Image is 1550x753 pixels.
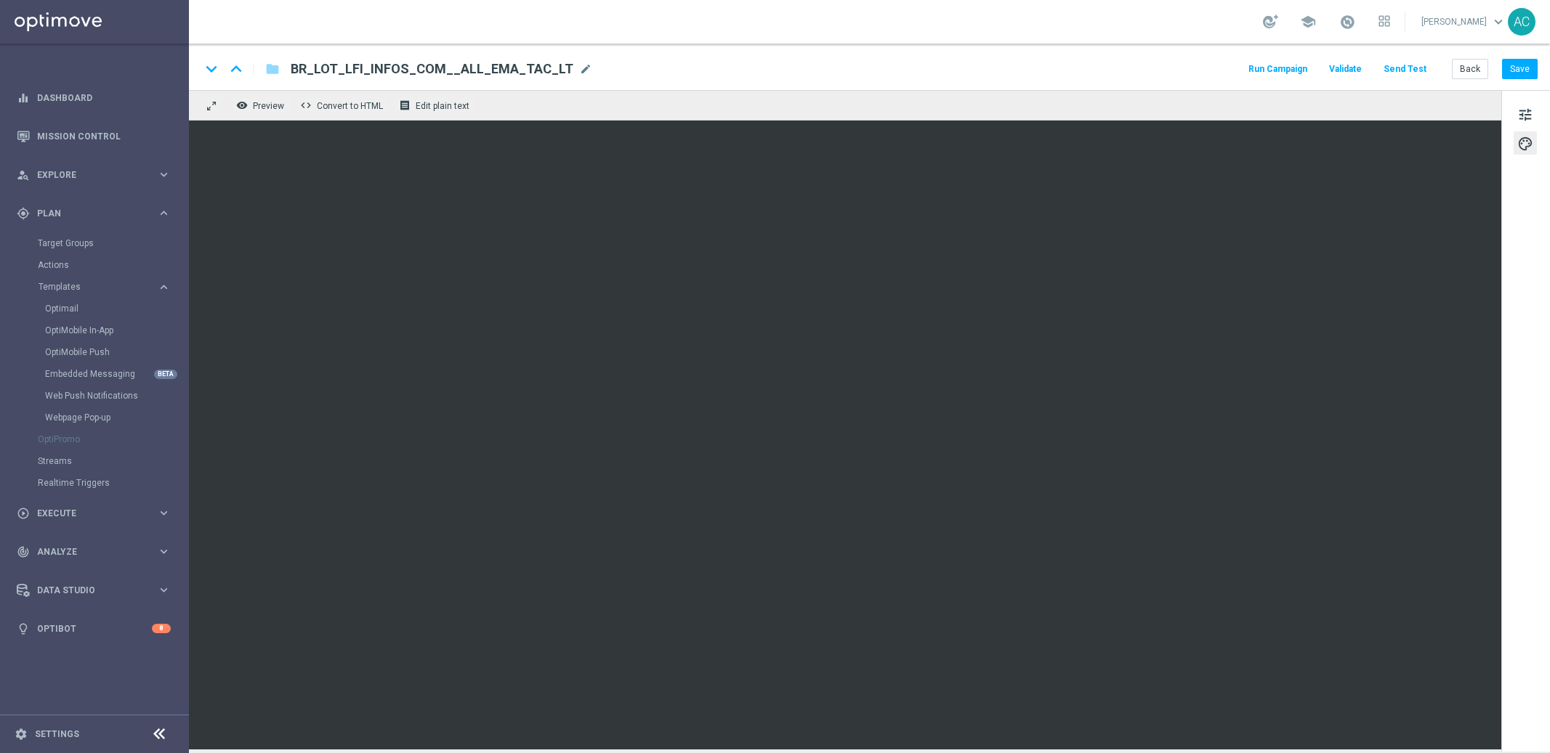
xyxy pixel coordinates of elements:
a: Embedded Messaging [45,368,151,380]
span: palette [1517,134,1533,153]
div: person_search Explore keyboard_arrow_right [16,169,171,181]
i: equalizer [17,91,30,105]
button: Validate [1327,60,1364,79]
button: Run Campaign [1246,60,1309,79]
i: keyboard_arrow_down [201,58,222,80]
div: Explore [17,168,157,182]
a: Web Push Notifications [45,390,151,402]
div: Templates [38,276,187,428]
a: Actions [38,259,151,271]
span: code [300,99,312,111]
span: Templates [39,282,142,291]
div: Optibot [17,609,171,648]
i: person_search [17,168,30,182]
i: keyboard_arrow_right [157,280,171,294]
i: keyboard_arrow_up [225,58,247,80]
span: Analyze [37,548,157,556]
i: settings [15,728,28,741]
div: OptiPromo [38,428,187,450]
div: Analyze [17,545,157,558]
div: Actions [38,254,187,276]
i: gps_fixed [17,207,30,220]
div: BETA [154,370,177,379]
button: Send Test [1381,60,1429,79]
div: OptiMobile In-App [45,319,187,341]
button: code Convert to HTML [296,96,389,115]
div: Execute [17,507,157,520]
span: mode_edit [579,62,592,76]
div: Templates [39,282,157,291]
div: Mission Control [17,117,171,155]
div: 8 [152,624,171,633]
span: Validate [1329,64,1362,74]
div: Target Groups [38,232,187,254]
i: keyboard_arrow_right [157,583,171,597]
div: Realtime Triggers [38,472,187,494]
a: Streams [38,455,151,467]
div: OptiMobile Push [45,341,187,363]
a: Webpage Pop-up [45,412,151,423]
i: receipt [399,99,411,111]
i: remove_red_eye [236,99,248,111]
div: Webpage Pop-up [45,407,187,428]
div: Streams [38,450,187,472]
a: Mission Control [37,117,171,155]
i: lightbulb [17,622,30,635]
span: Edit plain text [416,101,469,111]
a: OptiMobile In-App [45,325,151,336]
button: Mission Control [16,131,171,142]
div: Optimail [45,298,187,319]
div: Web Push Notifications [45,385,187,407]
div: Plan [17,207,157,220]
span: Execute [37,509,157,518]
span: Preview [253,101,284,111]
div: Embedded Messaging [45,363,187,385]
button: gps_fixed Plan keyboard_arrow_right [16,208,171,219]
span: keyboard_arrow_down [1490,14,1506,30]
span: school [1300,14,1316,30]
a: OptiMobile Push [45,346,151,358]
span: tune [1517,105,1533,124]
i: keyboard_arrow_right [157,506,171,520]
button: Data Studio keyboard_arrow_right [16,585,171,596]
i: keyboard_arrow_right [157,545,171,558]
i: track_changes [17,545,30,558]
button: equalizer Dashboard [16,92,171,104]
button: track_changes Analyze keyboard_arrow_right [16,546,171,558]
i: play_circle_outline [17,507,30,520]
button: Save [1502,59,1538,79]
i: keyboard_arrow_right [157,168,171,182]
button: Templates keyboard_arrow_right [38,281,171,293]
button: remove_red_eye Preview [233,96,291,115]
a: Target Groups [38,237,151,249]
a: [PERSON_NAME]keyboard_arrow_down [1420,11,1508,33]
button: lightbulb Optibot 8 [16,623,171,635]
button: palette [1514,131,1537,155]
button: tune [1514,102,1537,126]
a: Optibot [37,609,152,648]
span: Data Studio [37,586,157,595]
span: BR_LOT_LFI_INFOS_COM__ALL_EMA_TAC_LT [291,60,573,78]
button: receipt Edit plain text [395,96,476,115]
a: Realtime Triggers [38,477,151,489]
div: Dashboard [17,78,171,117]
a: Dashboard [37,78,171,117]
span: Convert to HTML [317,101,383,111]
span: Plan [37,209,157,218]
div: Data Studio [17,584,157,597]
span: Explore [37,171,157,179]
div: AC [1508,8,1535,36]
button: folder [264,57,281,81]
button: play_circle_outline Execute keyboard_arrow_right [16,508,171,519]
a: Optimail [45,303,151,314]
a: Settings [35,730,79,738]
button: Back [1452,59,1488,79]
